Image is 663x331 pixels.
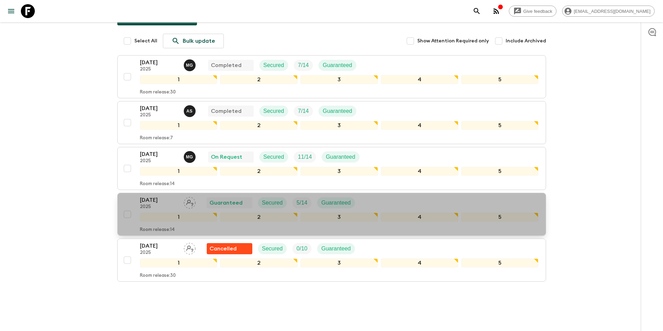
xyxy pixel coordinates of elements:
div: 3 [300,258,378,267]
p: Secured [263,61,284,69]
button: [DATE]2025Mariam GabichvadzeCompletedSecuredTrip FillGuaranteed12345Room release:30 [117,55,546,98]
span: Select All [134,38,157,44]
div: Secured [258,197,287,208]
span: Include Archived [506,38,546,44]
div: 4 [381,167,458,176]
span: Mariam Gabichvadze [184,61,197,67]
p: Guaranteed [210,199,243,207]
div: Trip Fill [294,151,316,163]
span: Assign pack leader [184,199,196,205]
div: Secured [259,106,289,117]
p: Room release: 7 [140,135,173,141]
span: Give feedback [520,9,556,14]
p: 2025 [140,67,178,72]
p: Guaranteed [323,107,352,115]
button: search adventures [470,4,484,18]
p: 5 / 14 [297,199,307,207]
p: [DATE] [140,150,178,158]
p: 2025 [140,158,178,164]
p: On Request [211,153,242,161]
p: 11 / 14 [298,153,312,161]
p: 0 / 10 [297,245,307,253]
p: [DATE] [140,58,178,67]
p: Room release: 30 [140,90,176,95]
p: Room release: 14 [140,181,175,187]
div: Secured [259,60,289,71]
div: 2 [220,75,298,84]
p: [DATE] [140,196,178,204]
a: Bulk update [163,34,224,48]
a: Give feedback [509,6,557,17]
div: 4 [381,121,458,130]
div: 4 [381,258,458,267]
div: 3 [300,213,378,222]
p: 2025 [140,204,178,210]
div: Secured [259,151,289,163]
div: 1 [140,213,218,222]
p: Secured [262,199,283,207]
div: 5 [461,213,539,222]
p: [DATE] [140,242,178,250]
p: Guaranteed [326,153,355,161]
div: Trip Fill [294,60,313,71]
p: Guaranteed [321,199,351,207]
span: Ana Sikharulidze [184,107,197,113]
span: Show Attention Required only [417,38,489,44]
p: Completed [211,107,242,115]
div: 1 [140,121,218,130]
p: 7 / 14 [298,107,309,115]
p: 2025 [140,250,178,256]
div: 1 [140,258,218,267]
div: 4 [381,75,458,84]
div: 4 [381,213,458,222]
div: Secured [258,243,287,254]
button: MG [184,151,197,163]
div: Trip Fill [292,243,311,254]
p: 2025 [140,113,178,118]
p: Guaranteed [323,61,352,69]
button: menu [4,4,18,18]
div: 1 [140,75,218,84]
div: 2 [220,121,298,130]
div: 3 [300,167,378,176]
div: Trip Fill [292,197,311,208]
div: 3 [300,75,378,84]
div: 5 [461,167,539,176]
div: 3 [300,121,378,130]
p: Secured [262,245,283,253]
div: 5 [461,75,539,84]
span: Mariam Gabichvadze [184,153,197,159]
p: Room release: 30 [140,273,176,279]
p: Secured [263,153,284,161]
p: Guaranteed [321,245,351,253]
div: Flash Pack cancellation [207,243,252,254]
p: M G [186,154,193,160]
p: [DATE] [140,104,178,113]
button: [DATE]2025Ana SikharulidzeCompletedSecuredTrip FillGuaranteed12345Room release:7 [117,101,546,144]
p: 7 / 14 [298,61,309,69]
button: [DATE]2025Mariam GabichvadzeOn RequestSecuredTrip FillGuaranteed12345Room release:14 [117,147,546,190]
p: Bulk update [183,37,215,45]
div: Trip Fill [294,106,313,117]
div: 5 [461,258,539,267]
p: Completed [211,61,242,69]
div: 5 [461,121,539,130]
div: 2 [220,167,298,176]
div: 1 [140,167,218,176]
button: [DATE]2025Assign pack leaderGuaranteedSecuredTrip FillGuaranteed12345Room release:14 [117,193,546,236]
button: [DATE]2025Assign pack leaderFlash Pack cancellationSecuredTrip FillGuaranteed12345Room release:30 [117,239,546,282]
span: [EMAIL_ADDRESS][DOMAIN_NAME] [570,9,654,14]
p: Cancelled [210,245,237,253]
p: Room release: 14 [140,227,175,233]
div: [EMAIL_ADDRESS][DOMAIN_NAME] [562,6,655,17]
div: 2 [220,213,298,222]
span: Assign pack leader [184,245,196,250]
div: 2 [220,258,298,267]
p: Secured [263,107,284,115]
